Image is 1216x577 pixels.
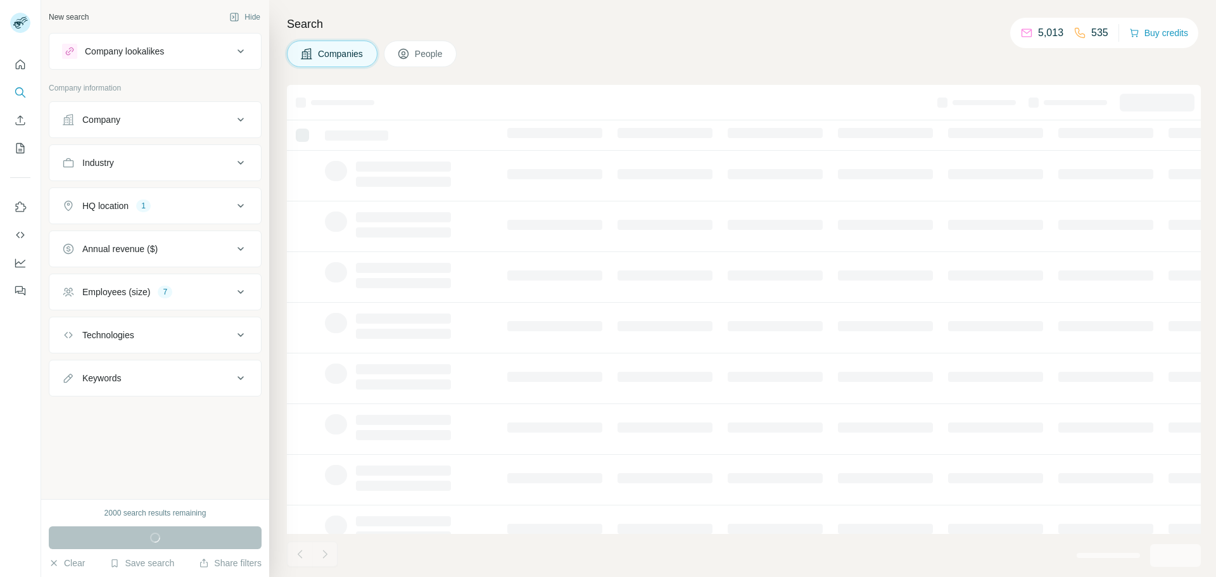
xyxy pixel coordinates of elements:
[10,279,30,302] button: Feedback
[10,109,30,132] button: Enrich CSV
[49,363,261,393] button: Keywords
[49,277,261,307] button: Employees (size)7
[1038,25,1063,41] p: 5,013
[10,53,30,76] button: Quick start
[49,105,261,135] button: Company
[82,243,158,255] div: Annual revenue ($)
[82,372,121,384] div: Keywords
[49,82,262,94] p: Company information
[49,557,85,569] button: Clear
[82,286,150,298] div: Employees (size)
[1091,25,1108,41] p: 535
[49,148,261,178] button: Industry
[199,557,262,569] button: Share filters
[158,286,172,298] div: 7
[49,320,261,350] button: Technologies
[10,196,30,219] button: Use Surfe on LinkedIn
[10,137,30,160] button: My lists
[10,81,30,104] button: Search
[1129,24,1188,42] button: Buy credits
[82,329,134,341] div: Technologies
[85,45,164,58] div: Company lookalikes
[10,224,30,246] button: Use Surfe API
[104,507,206,519] div: 2000 search results remaining
[49,11,89,23] div: New search
[82,200,129,212] div: HQ location
[220,8,269,27] button: Hide
[49,234,261,264] button: Annual revenue ($)
[49,191,261,221] button: HQ location1
[49,36,261,67] button: Company lookalikes
[415,48,444,60] span: People
[110,557,174,569] button: Save search
[10,251,30,274] button: Dashboard
[82,156,114,169] div: Industry
[82,113,120,126] div: Company
[136,200,151,212] div: 1
[318,48,364,60] span: Companies
[287,15,1201,33] h4: Search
